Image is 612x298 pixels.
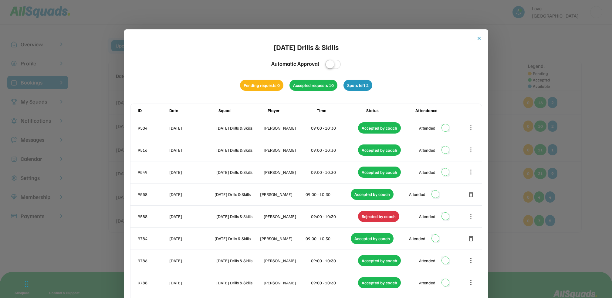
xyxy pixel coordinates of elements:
div: [PERSON_NAME] [264,280,310,286]
div: 9786 [138,257,168,264]
div: Accepted by coach [358,277,401,288]
div: 09:00 - 10:30 [311,257,357,264]
div: Attended [419,280,435,286]
div: Accepted requests 10 [289,80,337,91]
button: close [476,35,482,41]
div: ID [138,107,168,114]
div: [DATE] [169,257,215,264]
div: Time [317,107,365,114]
div: [DATE] [169,280,215,286]
div: Squad [218,107,266,114]
div: 09:00 - 10:30 [311,147,357,153]
div: 9516 [138,147,168,153]
div: [DATE] [169,169,215,175]
div: Status [366,107,414,114]
div: [DATE] Drills & Skills [216,257,262,264]
div: 9588 [138,213,168,220]
div: 09:00 - 10:30 [311,169,357,175]
div: Attendance [415,107,463,114]
div: [DATE] [169,191,214,197]
div: Pending requests 0 [240,80,283,91]
div: [DATE] Drills & Skills [216,169,262,175]
div: Accepted by coach [358,167,401,178]
div: 9549 [138,169,168,175]
div: [PERSON_NAME] [264,213,310,220]
div: Accepted by coach [358,255,401,266]
div: [PERSON_NAME] [264,169,310,175]
div: 9788 [138,280,168,286]
div: Spots left 2 [343,80,372,91]
div: 9558 [138,191,168,197]
div: Date [169,107,217,114]
div: Attended [409,191,425,197]
div: [PERSON_NAME] [260,235,304,242]
div: [DATE] Drills & Skills [216,125,262,131]
div: [DATE] Drills & Skills [215,235,259,242]
button: delete [467,235,475,242]
div: [DATE] Drills & Skills [216,147,262,153]
div: [PERSON_NAME] [264,257,310,264]
div: 09:00 - 10:30 [306,191,350,197]
div: [PERSON_NAME] [264,125,310,131]
div: Accepted by coach [358,144,401,156]
button: delete [467,191,475,198]
div: 9504 [138,125,168,131]
div: Attended [419,125,435,131]
div: 09:00 - 10:30 [306,235,350,242]
div: [DATE] Drills & Skills [215,191,259,197]
div: [DATE] [169,147,215,153]
div: Player [268,107,316,114]
div: Accepted by coach [351,233,394,244]
div: Attended [419,213,435,220]
div: 09:00 - 10:30 [311,280,357,286]
div: [PERSON_NAME] [260,191,304,197]
div: 09:00 - 10:30 [311,125,357,131]
div: Attended [419,147,435,153]
div: Rejected by coach [358,211,399,222]
div: 09:00 - 10:30 [311,213,357,220]
div: Attended [419,169,435,175]
div: [DATE] Drills & Skills [216,213,262,220]
div: Attended [409,235,425,242]
div: [DATE] Drills & Skills [216,280,262,286]
div: 9784 [138,235,168,242]
div: Automatic Approval [271,60,319,68]
div: [DATE] [169,235,214,242]
div: [PERSON_NAME] [264,147,310,153]
div: [DATE] [169,125,215,131]
div: [DATE] Drills & Skills [274,41,339,52]
div: Accepted by coach [351,189,394,200]
div: [DATE] [169,213,215,220]
div: Accepted by coach [358,122,401,134]
div: Attended [419,257,435,264]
